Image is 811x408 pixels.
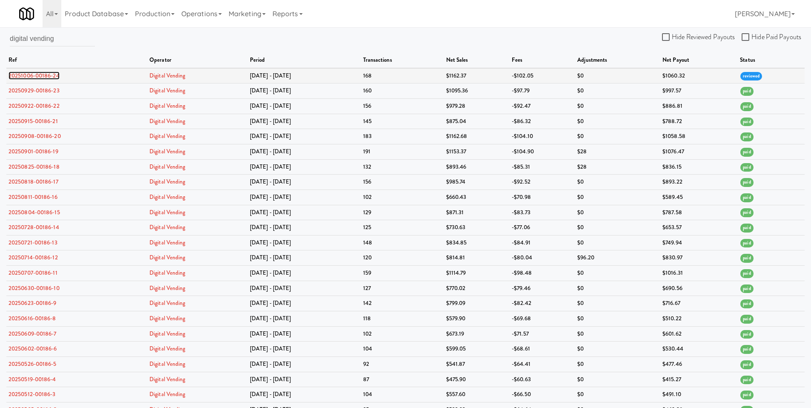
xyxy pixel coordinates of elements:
[361,83,444,99] td: 160
[248,220,361,236] td: [DATE] - [DATE]
[660,98,738,114] td: $886.81
[575,311,660,327] td: $0
[660,296,738,311] td: $716.67
[510,296,575,311] td: -$82.42
[660,144,738,159] td: $1076.47
[660,114,738,129] td: $788.72
[444,235,510,250] td: $834.85
[575,205,660,220] td: $0
[510,281,575,296] td: -$79.46
[361,250,444,266] td: 120
[742,31,801,43] label: Hide Paid Payouts
[248,175,361,190] td: [DATE] - [DATE]
[660,159,738,175] td: $836.15
[9,163,60,171] a: 20250825-00186-18
[575,296,660,311] td: $0
[575,83,660,99] td: $0
[361,98,444,114] td: 156
[149,253,186,261] a: Digital Vending
[361,114,444,129] td: 145
[660,220,738,236] td: $653.57
[740,315,753,324] span: paid
[248,68,361,83] td: [DATE] - [DATE]
[444,83,510,99] td: $1095.36
[248,83,361,99] td: [DATE] - [DATE]
[740,163,753,172] span: paid
[149,117,186,125] a: Digital Vending
[444,144,510,159] td: $1153.37
[740,87,753,96] span: paid
[361,357,444,372] td: 92
[510,326,575,342] td: -$71.57
[149,132,186,140] a: Digital Vending
[149,86,186,95] a: Digital Vending
[149,269,186,277] a: Digital Vending
[660,175,738,190] td: $893.22
[510,311,575,327] td: -$69.68
[510,83,575,99] td: -$97.79
[149,345,186,353] a: Digital Vending
[740,360,753,369] span: paid
[575,281,660,296] td: $0
[9,117,58,125] a: 20250915-00186-21
[149,314,186,322] a: Digital Vending
[149,375,186,383] a: Digital Vending
[9,102,60,110] a: 20250922-00186-22
[444,53,510,68] th: net sales
[444,266,510,281] td: $1114.79
[575,250,660,266] td: $96.20
[444,281,510,296] td: $770.02
[660,281,738,296] td: $690.56
[740,178,753,187] span: paid
[575,220,660,236] td: $0
[444,296,510,311] td: $799.09
[9,390,56,398] a: 20250512-00186-3
[6,53,147,68] th: ref
[660,342,738,357] td: $530.44
[740,239,753,248] span: paid
[510,129,575,144] td: -$104.10
[740,224,753,233] span: paid
[361,326,444,342] td: 102
[9,345,57,353] a: 20250602-00186-6
[248,250,361,266] td: [DATE] - [DATE]
[361,205,444,220] td: 129
[149,390,186,398] a: Digital Vending
[660,311,738,327] td: $510.22
[575,98,660,114] td: $0
[510,190,575,205] td: -$70.98
[740,102,753,111] span: paid
[361,190,444,205] td: 102
[740,299,753,308] span: paid
[510,342,575,357] td: -$68.61
[149,193,186,201] a: Digital Vending
[660,205,738,220] td: $787.58
[248,205,361,220] td: [DATE] - [DATE]
[575,190,660,205] td: $0
[9,86,60,95] a: 20250929-00186-23
[510,387,575,402] td: -$66.50
[575,114,660,129] td: $0
[742,34,751,41] input: Hide Paid Payouts
[575,342,660,357] td: $0
[361,342,444,357] td: 104
[361,129,444,144] td: 183
[361,281,444,296] td: 127
[575,266,660,281] td: $0
[575,372,660,387] td: $0
[248,98,361,114] td: [DATE] - [DATE]
[248,281,361,296] td: [DATE] - [DATE]
[361,266,444,281] td: 159
[248,357,361,372] td: [DATE] - [DATE]
[740,72,762,81] span: reviewed
[444,372,510,387] td: $475.90
[575,235,660,250] td: $0
[9,208,60,216] a: 20250804-00186-15
[575,159,660,175] td: $28
[660,68,738,83] td: $1060.32
[510,266,575,281] td: -$98.48
[248,53,361,68] th: period
[660,83,738,99] td: $997.57
[575,387,660,402] td: $0
[510,205,575,220] td: -$83.73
